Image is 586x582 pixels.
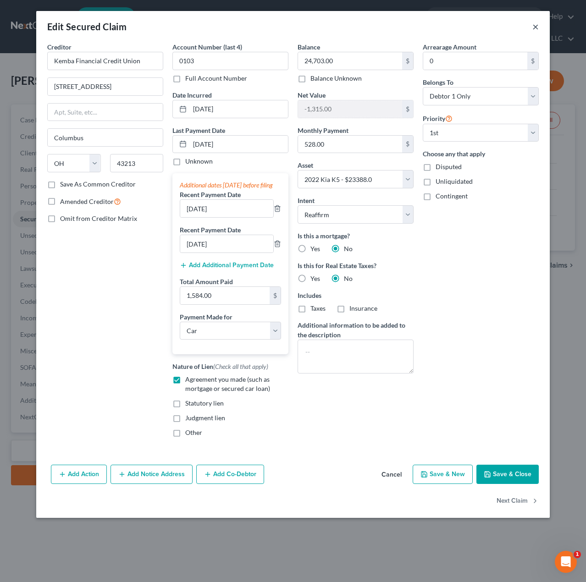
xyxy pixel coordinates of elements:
[172,362,268,371] label: Nature of Lien
[172,126,225,135] label: Last Payment Date
[436,177,473,185] span: Unliquidated
[48,78,163,95] input: Enter address...
[172,42,242,52] label: Account Number (last 4)
[298,100,402,118] input: 0.00
[402,136,413,153] div: $
[60,214,137,222] span: Omit from Creditor Matrix
[413,465,473,484] button: Save & New
[402,52,413,70] div: $
[310,245,320,253] span: Yes
[476,465,539,484] button: Save & Close
[60,198,114,205] span: Amended Creditor
[48,129,163,146] input: Enter city...
[374,466,409,484] button: Cancel
[111,465,193,484] button: Add Notice Address
[185,375,270,392] span: Agreement you made (such as mortgage or secured car loan)
[47,52,163,70] input: Search creditor by name...
[298,320,414,340] label: Additional information to be added to the description
[527,52,538,70] div: $
[423,113,453,124] label: Priority
[185,428,202,436] span: Other
[555,551,577,573] iframe: Intercom live chat
[436,163,462,170] span: Disputed
[423,42,476,52] label: Arrearage Amount
[180,287,270,304] input: 0.00
[47,20,127,33] div: Edit Secured Claim
[213,362,268,370] span: (Check all that apply)
[180,200,273,217] input: --
[47,43,72,51] span: Creditor
[196,465,264,484] button: Add Co-Debtor
[298,90,326,100] label: Net Value
[180,190,241,199] label: Recent Payment Date
[574,551,581,558] span: 1
[185,74,247,83] label: Full Account Number
[298,126,348,135] label: Monthly Payment
[402,100,413,118] div: $
[185,157,213,166] label: Unknown
[497,491,539,511] button: Next Claim
[51,465,107,484] button: Add Action
[298,261,414,270] label: Is this for Real Estate Taxes?
[298,136,402,153] input: 0.00
[436,192,468,200] span: Contingent
[180,181,281,190] div: Additional dates [DATE] before filing
[423,149,539,159] label: Choose any that apply
[185,414,225,422] span: Judgment lien
[344,245,353,253] span: No
[423,52,527,70] input: 0.00
[180,262,274,269] button: Add Additional Payment Date
[60,180,136,189] label: Save As Common Creditor
[298,52,402,70] input: 0.00
[180,277,233,286] label: Total Amount Paid
[298,291,414,300] label: Includes
[172,90,212,100] label: Date Incurred
[190,136,288,153] input: MM/DD/YYYY
[423,78,453,86] span: Belongs To
[310,275,320,282] span: Yes
[180,312,232,322] label: Payment Made for
[190,100,288,118] input: MM/DD/YYYY
[110,154,164,172] input: Enter zip...
[298,42,320,52] label: Balance
[270,287,281,304] div: $
[349,304,377,312] span: Insurance
[185,399,224,407] span: Statutory lien
[298,196,315,205] label: Intent
[310,304,326,312] span: Taxes
[180,235,273,253] input: --
[180,225,241,235] label: Recent Payment Date
[344,275,353,282] span: No
[172,52,288,70] input: XXXX
[532,21,539,32] button: ×
[48,104,163,121] input: Apt, Suite, etc...
[298,161,313,169] span: Asset
[310,74,362,83] label: Balance Unknown
[298,231,414,241] label: Is this a mortgage?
